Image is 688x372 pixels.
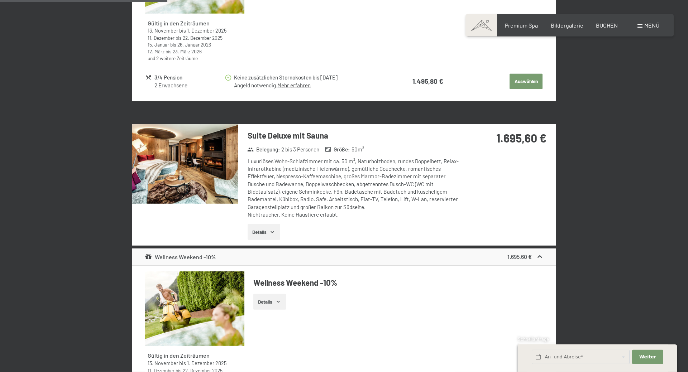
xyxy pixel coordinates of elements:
div: bis [148,41,242,48]
time: 13.11.2025 [148,28,178,34]
div: Wellness Weekend -10%1.695,60 € [132,248,556,266]
span: 2 bis 3 Personen [281,146,319,153]
img: mss_renderimg.php [132,124,238,204]
div: bis [148,34,242,41]
strong: 1.695,60 € [496,131,546,145]
a: Mehr erfahren [277,82,311,88]
time: 26.01.2026 [177,42,211,48]
strong: Gültig in den Zeiträumen [148,20,210,26]
h4: Wellness Weekend -10% [253,277,544,288]
span: Menü [644,22,659,29]
time: 11.12.2025 [148,35,175,41]
div: Angeld notwendig. [234,82,383,89]
div: Keine zusätzlichen Stornokosten bis [DATE] [234,73,383,82]
div: 3/4 Pension [154,73,224,82]
time: 22.12.2025 [183,35,223,41]
span: Weiter [639,354,656,360]
a: BUCHEN [596,22,618,29]
button: Details [248,224,280,240]
a: und 2 weitere Zeiträume [148,55,198,61]
time: 01.12.2025 [187,360,226,366]
button: Details [253,294,286,310]
h3: Suite Deluxe mit Sauna [248,130,461,141]
time: 23.03.2026 [173,48,202,54]
time: 15.01.2026 [148,42,169,48]
strong: 1.695,60 € [507,253,532,260]
span: 50 m² [352,146,364,153]
button: Weiter [632,350,663,364]
strong: Belegung : [247,146,280,153]
button: Auswählen [510,74,543,90]
strong: Gültig in den Zeiträumen [148,352,210,359]
a: Premium Spa [505,22,538,29]
div: bis [148,27,242,34]
span: Schnellanfrage [518,336,549,342]
div: bis [148,48,242,55]
time: 12.03.2026 [148,48,164,54]
div: Luxuriöses Wohn-Schlafzimmer mit ca. 50 m², Naturholzboden, rundes Doppelbett, Relax-Infrarotkabi... [248,158,461,218]
time: 13.11.2025 [148,360,178,366]
div: bis [148,360,242,367]
strong: 1.495,80 € [412,77,443,85]
div: Wellness Weekend -10% [145,253,216,261]
a: Bildergalerie [551,22,583,29]
div: 2 Erwachsene [154,82,224,89]
strong: Größe : [325,146,350,153]
img: mss_renderimg.php [145,271,244,346]
time: 01.12.2025 [187,28,226,34]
